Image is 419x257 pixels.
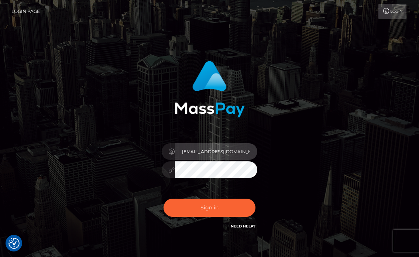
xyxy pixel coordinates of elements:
[164,199,256,217] button: Sign in
[175,61,245,117] img: MassPay Login
[8,238,20,249] img: Revisit consent button
[8,238,20,249] button: Consent Preferences
[175,143,258,160] input: Username...
[231,224,255,229] a: Need Help?
[378,4,406,19] a: Login
[11,4,40,19] a: Login Page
